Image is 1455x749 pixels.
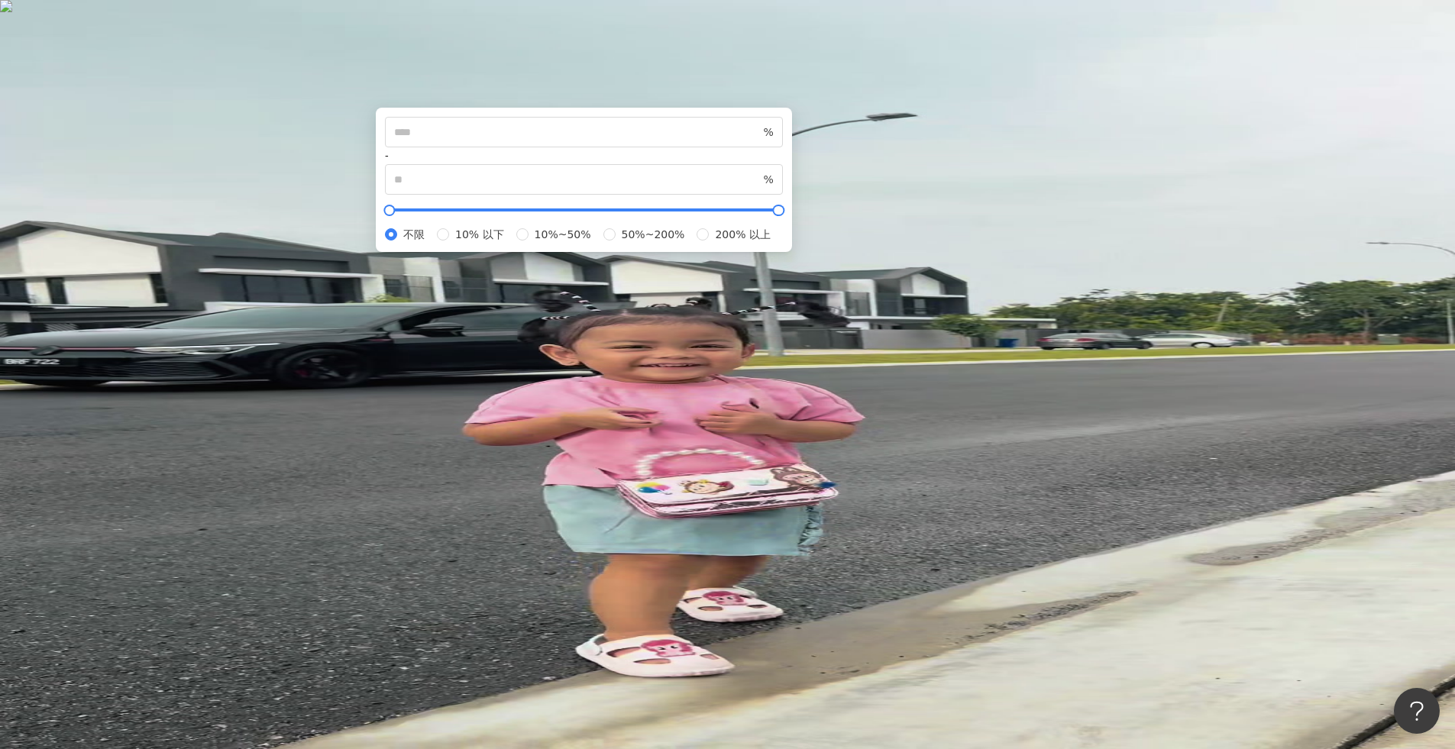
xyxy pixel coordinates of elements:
span: 200% 以上 [709,226,776,243]
span: 50%~200% [616,226,691,243]
span: 10%~50% [529,226,597,243]
span: 10% 以下 [449,226,510,243]
span: % [764,124,774,140]
iframe: Help Scout Beacon - Open [1394,688,1440,734]
span: - [385,150,389,162]
span: 不限 [397,226,431,243]
span: % [764,171,774,188]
